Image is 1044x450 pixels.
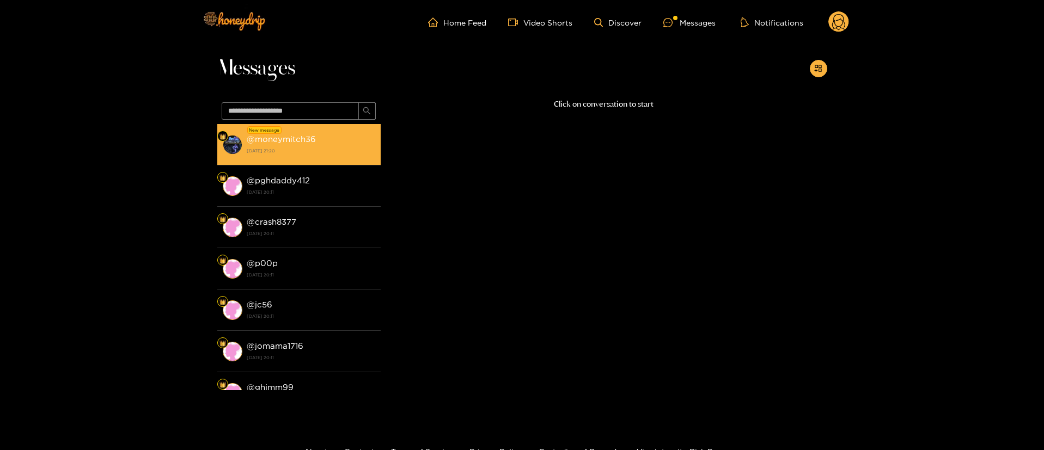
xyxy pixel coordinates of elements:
[247,258,278,268] strong: @ p00p
[219,175,226,181] img: Fan Level
[219,299,226,305] img: Fan Level
[247,341,303,350] strong: @ jomama1716
[247,229,375,238] strong: [DATE] 20:11
[223,342,242,361] img: conversation
[247,134,316,144] strong: @ moneymitch36
[247,300,272,309] strong: @ jc56
[247,270,375,280] strong: [DATE] 20:11
[381,98,827,110] p: Click on conversation to start
[247,146,375,156] strong: [DATE] 21:20
[247,187,375,197] strong: [DATE] 20:11
[247,176,310,185] strong: @ pghdaddy412
[223,176,242,196] img: conversation
[594,18,642,27] a: Discover
[219,381,226,388] img: Fan Level
[219,340,226,347] img: Fan Level
[247,126,282,134] div: New message
[223,218,242,237] img: conversation
[508,17,572,27] a: Video Shorts
[363,107,371,116] span: search
[223,135,242,155] img: conversation
[219,257,226,264] img: Fan Level
[814,64,822,73] span: appstore-add
[219,216,226,223] img: Fan Level
[223,259,242,279] img: conversation
[508,17,523,27] span: video-camera
[810,60,827,77] button: appstore-add
[428,17,486,27] a: Home Feed
[247,217,296,226] strong: @ crash8377
[217,56,295,82] span: Messages
[223,383,242,403] img: conversation
[247,383,294,392] strong: @ ghimm99
[247,311,375,321] strong: [DATE] 20:11
[663,16,716,29] div: Messages
[428,17,443,27] span: home
[223,300,242,320] img: conversation
[219,133,226,140] img: Fan Level
[737,17,807,28] button: Notifications
[358,102,376,120] button: search
[247,353,375,362] strong: [DATE] 20:11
